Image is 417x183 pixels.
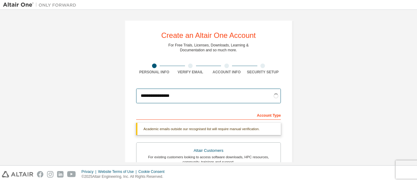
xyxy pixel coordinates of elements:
div: Security Setup [245,70,281,75]
p: © 2025 Altair Engineering, Inc. All Rights Reserved. [82,174,168,179]
div: Academic emails outside our recognised list will require manual verification. [136,123,281,135]
div: Account Type [136,110,281,120]
img: youtube.svg [67,171,76,178]
div: Account Info [209,70,245,75]
div: Website Terms of Use [98,169,138,174]
div: Personal Info [136,70,172,75]
img: altair_logo.svg [2,171,33,178]
div: For existing customers looking to access software downloads, HPC resources, community, trainings ... [140,155,277,164]
img: facebook.svg [37,171,43,178]
img: Altair One [3,2,79,8]
div: Altair Customers [140,146,277,155]
div: For Free Trials, Licenses, Downloads, Learning & Documentation and so much more. [169,43,249,53]
div: Privacy [82,169,98,174]
div: Create an Altair One Account [161,32,256,39]
div: Verify Email [172,70,209,75]
div: Cookie Consent [138,169,168,174]
img: linkedin.svg [57,171,63,178]
img: instagram.svg [47,171,53,178]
